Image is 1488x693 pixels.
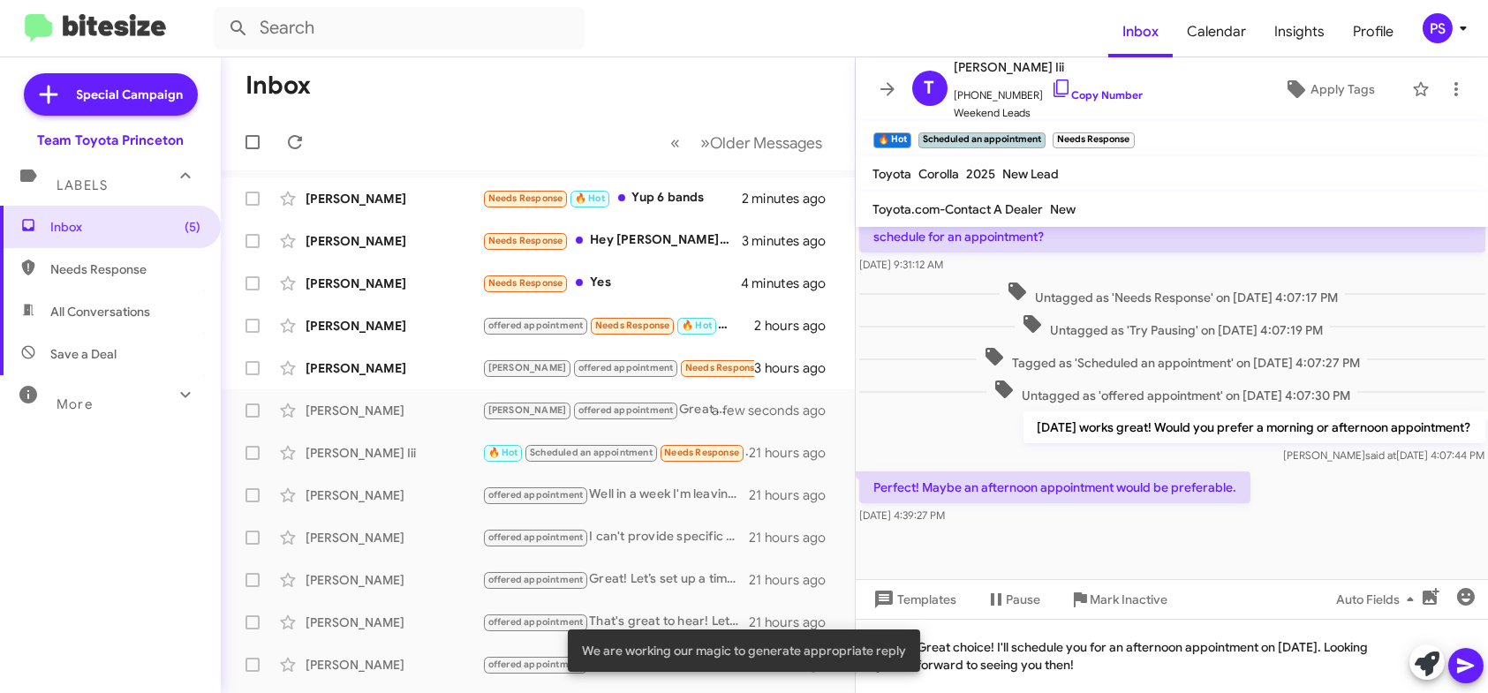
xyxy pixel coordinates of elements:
[488,447,518,458] span: 🔥 Hot
[306,402,482,419] div: [PERSON_NAME]
[1003,166,1060,182] span: New Lead
[488,489,584,501] span: offered appointment
[214,7,585,49] input: Search
[306,614,482,631] div: [PERSON_NAME]
[1310,73,1375,105] span: Apply Tags
[873,201,1044,217] span: Toyota.com-Contact A Dealer
[306,190,482,207] div: [PERSON_NAME]
[870,584,957,615] span: Templates
[749,571,841,589] div: 21 hours ago
[488,235,563,246] span: Needs Response
[482,442,749,463] div: Perfect! Maybe an afternoon appointment would be preferable.
[57,177,108,193] span: Labels
[306,571,482,589] div: [PERSON_NAME]
[488,320,584,331] span: offered appointment
[1053,132,1134,148] small: Needs Response
[691,124,834,161] button: Next
[1007,584,1041,615] span: Pause
[306,444,482,462] div: [PERSON_NAME] Iii
[742,190,841,207] div: 2 minutes ago
[1023,411,1484,443] p: [DATE] works great! Would you prefer a morning or afternoon appointment?
[742,232,841,250] div: 3 minutes ago
[1091,584,1168,615] span: Mark Inactive
[306,529,482,546] div: [PERSON_NAME]
[488,531,584,543] span: offered appointment
[754,359,840,377] div: 3 hours ago
[24,73,198,116] a: Special Campaign
[1014,313,1329,339] span: Untagged as 'Try Pausing' on [DATE] 4:07:19 PM
[661,124,834,161] nav: Page navigation example
[575,192,605,204] span: 🔥 Hot
[482,654,749,674] div: Hi! Are you considering selling your 4Runner or any other vehicle? We’re interested and can provi...
[955,104,1144,122] span: Weekend Leads
[977,346,1367,372] span: Tagged as 'Scheduled an appointment' on [DATE] 4:07:27 PM
[1254,73,1403,105] button: Apply Tags
[482,400,735,420] div: Great to hear! We would love to check out your car. How about scheduling an appointment for later...
[1051,201,1076,217] span: New
[1173,6,1260,57] a: Calendar
[1408,13,1469,43] button: PS
[578,362,674,373] span: offered appointment
[754,317,840,335] div: 2 hours ago
[582,642,906,659] span: We are working our magic to generate appropriate reply
[488,574,584,585] span: offered appointment
[1365,448,1396,462] span: said at
[488,404,567,416] span: [PERSON_NAME]
[671,132,681,154] span: «
[749,486,841,504] div: 21 hours ago
[482,230,742,251] div: Hey [PERSON_NAME], Thank you for reaching out. How much are you offering
[50,260,200,278] span: Needs Response
[859,508,945,522] span: [DATE] 4:39:27 PM
[999,281,1344,306] span: Untagged as 'Needs Response' on [DATE] 4:07:17 PM
[859,258,943,271] span: [DATE] 9:31:12 AM
[50,303,150,320] span: All Conversations
[488,659,584,670] span: offered appointment
[1423,13,1453,43] div: PS
[967,166,996,182] span: 2025
[1339,6,1408,57] a: Profile
[918,132,1046,148] small: Scheduled an appointment
[1322,584,1435,615] button: Auto Fields
[682,320,712,331] span: 🔥 Hot
[664,447,739,458] span: Needs Response
[306,317,482,335] div: [PERSON_NAME]
[873,166,912,182] span: Toyota
[306,656,482,674] div: [PERSON_NAME]
[986,379,1357,404] span: Untagged as 'offered appointment' on [DATE] 4:07:30 PM
[488,192,563,204] span: Needs Response
[859,203,1485,252] p: Good morning [PERSON_NAME], I hope you're doing well, I just wanted to ask would [DATE] be alrigh...
[482,527,749,547] div: I can't provide specific pricing, but I'd love for you to schedule an appointment. We can assess ...
[306,275,482,292] div: [PERSON_NAME]
[741,275,841,292] div: 4 minutes ago
[488,616,584,628] span: offered appointment
[749,444,841,462] div: 21 hours ago
[482,569,749,590] div: Great! Let’s set up a time for you to bring your Clarity Plug-In Hybrid in for an evaluation. Whe...
[749,529,841,546] div: 21 hours ago
[57,396,93,412] span: More
[306,486,482,504] div: [PERSON_NAME]
[1260,6,1339,57] a: Insights
[482,273,741,293] div: Yes
[971,584,1055,615] button: Pause
[859,471,1250,503] p: Perfect! Maybe an afternoon appointment would be preferable.
[482,612,749,632] div: That's great to hear! Let's schedule a time for you to come in so we can take a look at your Tund...
[306,359,482,377] div: [PERSON_NAME]
[245,72,311,100] h1: Inbox
[595,320,670,331] span: Needs Response
[530,447,653,458] span: Scheduled an appointment
[919,166,960,182] span: Corolla
[685,362,760,373] span: Needs Response
[955,78,1144,104] span: [PHONE_NUMBER]
[925,74,935,102] span: T
[661,124,691,161] button: Previous
[482,358,754,378] div: Can I have the mileage on the civic
[701,132,711,154] span: »
[482,485,749,505] div: Well in a week I'm leaving for Fla.
[873,132,911,148] small: 🔥 Hot
[1108,6,1173,57] a: Inbox
[50,218,200,236] span: Inbox
[578,404,674,416] span: offered appointment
